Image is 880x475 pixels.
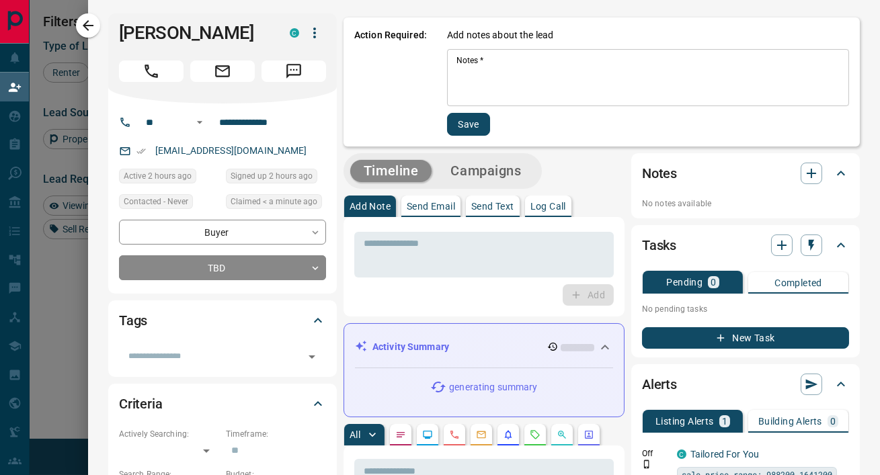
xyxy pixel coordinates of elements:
svg: Calls [449,429,460,440]
div: condos.ca [290,28,299,38]
span: Email [190,60,255,82]
div: TBD [119,255,326,280]
button: Open [192,114,208,130]
div: Activity Summary [355,335,613,359]
div: Alerts [642,368,849,400]
p: Listing Alerts [655,417,714,426]
span: Call [119,60,184,82]
span: Claimed < a minute ago [231,195,317,208]
p: Send Text [471,202,514,211]
p: Completed [774,278,822,288]
div: Buyer [119,220,326,245]
a: Tailored For You [690,449,759,460]
span: Active 2 hours ago [124,169,192,183]
div: Tasks [642,229,849,261]
p: Log Call [530,202,566,211]
h2: Notes [642,163,677,184]
svg: Agent Actions [584,429,594,440]
h2: Criteria [119,393,163,415]
span: Message [262,60,326,82]
p: Add notes about the lead [447,28,553,42]
button: New Task [642,327,849,349]
p: 1 [722,417,727,426]
div: Criteria [119,388,326,420]
svg: Opportunities [557,429,567,440]
svg: Email Verified [136,146,146,156]
a: [EMAIL_ADDRESS][DOMAIN_NAME] [155,145,307,156]
div: Tue Sep 16 2025 [226,169,326,187]
button: Timeline [350,160,432,182]
h2: Tasks [642,234,676,256]
p: Action Required: [354,28,427,136]
h1: [PERSON_NAME] [119,22,270,44]
button: Save [447,113,490,136]
div: Notes [642,157,849,189]
p: Add Note [350,202,391,211]
div: Tue Sep 16 2025 [119,169,219,187]
div: Wed Sep 17 2025 [226,194,326,213]
span: Signed up 2 hours ago [231,169,313,183]
p: No notes available [642,198,849,210]
div: condos.ca [677,449,686,459]
p: Actively Searching: [119,428,219,440]
h2: Alerts [642,374,677,395]
button: Campaigns [437,160,534,182]
p: generating summary [449,380,537,394]
p: Pending [666,277,703,287]
svg: Lead Browsing Activity [422,429,433,440]
button: Open [303,347,321,366]
p: All [350,430,360,439]
span: Contacted - Never [124,195,188,208]
svg: Emails [476,429,487,440]
p: 0 [711,277,716,287]
div: Tags [119,304,326,337]
p: Send Email [407,202,455,211]
svg: Listing Alerts [503,429,514,440]
svg: Push Notification Only [642,460,651,469]
p: Off [642,447,669,460]
p: No pending tasks [642,299,849,319]
p: Building Alerts [758,417,822,426]
p: Activity Summary [372,340,449,354]
p: 0 [830,417,836,426]
svg: Notes [395,429,406,440]
p: Timeframe: [226,428,326,440]
svg: Requests [530,429,541,440]
h2: Tags [119,310,147,331]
